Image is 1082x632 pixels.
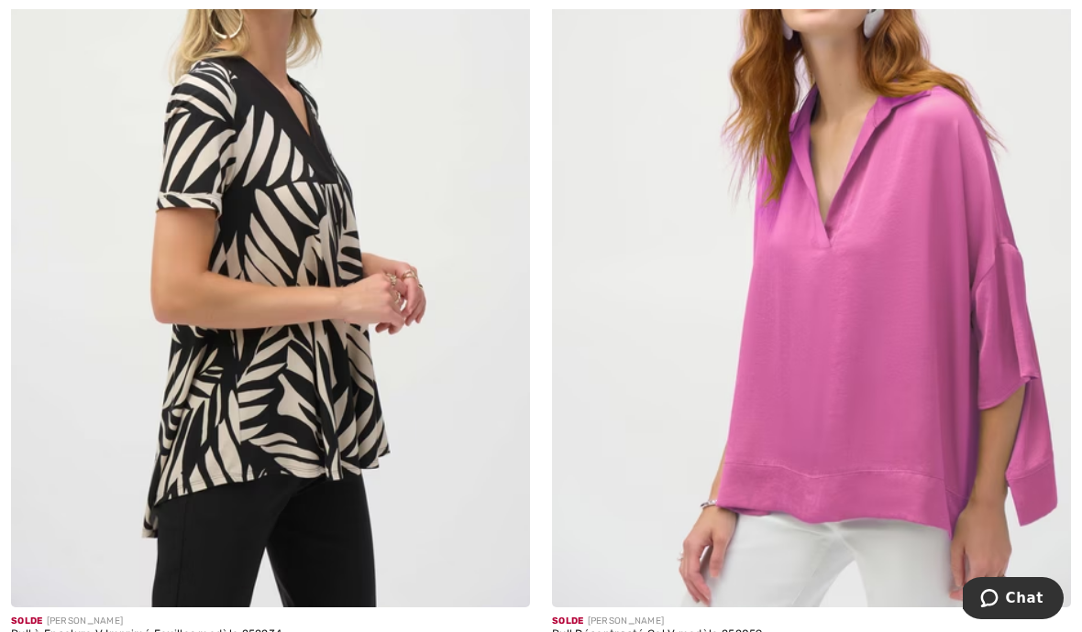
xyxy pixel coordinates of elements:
[552,615,1071,628] div: [PERSON_NAME]
[11,615,530,628] div: [PERSON_NAME]
[552,616,584,627] span: Solde
[963,577,1064,623] iframe: Ouvre un widget dans lequel vous pouvez chatter avec l’un de nos agents
[11,616,43,627] span: Solde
